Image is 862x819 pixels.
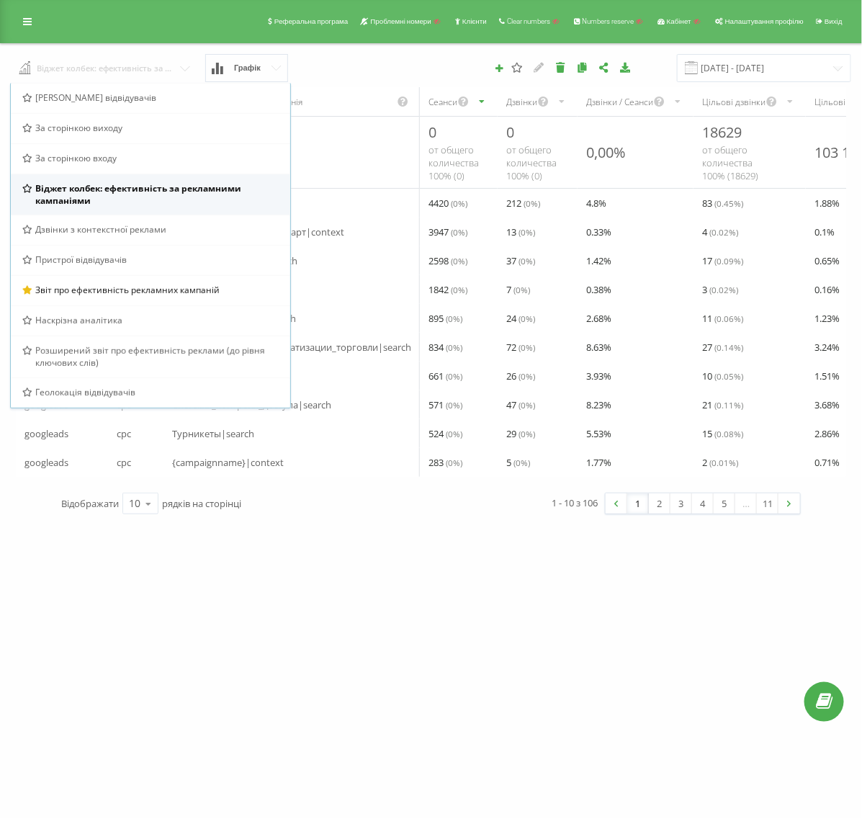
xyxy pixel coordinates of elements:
[586,425,611,442] span: 5.53 %
[576,62,588,72] i: Копіювати звіт
[506,310,535,327] span: 24
[428,143,479,182] span: от общего количества 100% ( 0 )
[24,454,68,471] span: googleads
[735,493,757,514] div: …
[428,223,467,241] span: 3947
[702,454,738,471] span: 2
[35,344,279,369] span: Розширений звіт про ефективність реклами (до рівня ключових слів)
[234,63,261,73] span: Графік
[582,17,634,25] span: Numbers reserve
[533,62,545,72] i: Редагувати звіт
[702,122,742,142] span: 18629
[506,425,535,442] span: 29
[702,339,743,356] span: 27
[506,396,535,413] span: 47
[518,370,535,382] span: ( 0 %)
[757,493,778,514] a: 11
[702,143,758,182] span: от общего количества 100% ( 18629 )
[586,454,611,471] span: 1.77 %
[172,339,411,356] span: Оборудование_для_автоматизации_торговли|search
[506,281,530,298] span: 7
[129,496,140,511] div: 10
[513,284,530,295] span: ( 0 %)
[702,396,743,413] span: 21
[61,497,119,510] span: Відображати
[709,226,738,238] span: ( 0.02 %)
[35,122,122,134] span: За сторінкою виходу
[814,425,840,442] span: 2.86 %
[586,281,611,298] span: 0.38 %
[35,254,127,266] span: Пристрої відвідувачів
[814,396,840,413] span: 3.68 %
[428,425,462,442] span: 524
[555,62,567,72] i: Видалити звіт
[162,497,241,510] span: рядків на сторінці
[513,457,530,468] span: ( 0 %)
[714,341,743,353] span: ( 0.14 %)
[709,284,738,295] span: ( 0.02 %)
[428,122,436,142] span: 0
[714,428,743,439] span: ( 0.08 %)
[35,152,117,164] span: За сторінкою входу
[446,370,462,382] span: ( 0 %)
[814,454,840,471] span: 0.71 %
[494,63,504,72] i: Створити звіт
[586,143,626,162] div: 0,00%
[518,255,535,267] span: ( 0 %)
[586,310,611,327] span: 2.68 %
[506,367,535,385] span: 26
[506,223,535,241] span: 13
[518,313,535,324] span: ( 0 %)
[586,367,611,385] span: 3.93 %
[35,91,156,104] span: [PERSON_NAME] відвідувачів
[451,226,467,238] span: ( 0 %)
[702,425,743,442] span: 15
[552,496,598,510] div: 1 - 10 з 106
[428,194,467,212] span: 4420
[586,396,611,413] span: 8.23 %
[814,310,840,327] span: 1.23 %
[702,281,738,298] span: 3
[814,252,840,269] span: 0.65 %
[702,252,743,269] span: 17
[506,122,514,142] span: 0
[702,367,743,385] span: 10
[702,310,743,327] span: 11
[117,425,131,442] span: cpc
[814,367,840,385] span: 1.51 %
[506,454,530,471] span: 5
[518,226,535,238] span: ( 0 %)
[586,194,606,212] span: 4.8 %
[511,62,524,72] i: Звіт за замовчуванням. Завжди завантажувати цей звіт першим при відкритті Аналітики.
[506,194,540,212] span: 212
[649,493,670,514] a: 2
[35,223,166,236] span: Дзвінки з контекстної реклами
[586,252,611,269] span: 1.42 %
[428,281,467,298] span: 1842
[446,457,462,468] span: ( 0 %)
[524,197,540,209] span: ( 0 %)
[172,425,254,442] span: Турникеты|search
[586,339,611,356] span: 8.63 %
[667,17,691,25] span: Кабінет
[446,428,462,439] span: ( 0 %)
[205,54,288,82] button: Графік
[462,17,487,25] span: Клієнти
[725,17,804,25] span: Налаштування профілю
[714,370,743,382] span: ( 0.05 %)
[714,313,743,324] span: ( 0.06 %)
[670,493,692,514] a: 3
[627,493,649,514] a: 1
[586,96,653,108] div: Дзвінки / Сеанси
[709,457,738,468] span: ( 0.01 %)
[825,17,843,25] span: Вихід
[518,428,535,439] span: ( 0 %)
[619,62,632,72] i: Завантажити звіт
[451,284,467,295] span: ( 0 %)
[428,96,457,108] div: Сеанси
[714,255,743,267] span: ( 0.09 %)
[451,197,467,209] span: ( 0 %)
[428,396,462,413] span: 571
[24,425,68,442] span: googleads
[446,399,462,411] span: ( 0 %)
